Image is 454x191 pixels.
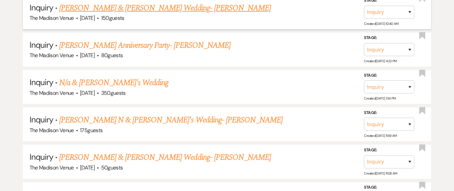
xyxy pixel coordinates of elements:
span: The Madison Venue [30,164,74,171]
a: [PERSON_NAME] Anniversary Party- [PERSON_NAME] [59,39,231,51]
span: 50 guests [101,164,123,171]
a: [PERSON_NAME] & [PERSON_NAME] Wedding- [PERSON_NAME] [59,151,271,163]
span: Created: [DATE] 11:08 AM [364,171,397,176]
span: The Madison Venue [30,127,74,134]
span: Inquiry [30,2,53,13]
label: Stage: [364,109,414,117]
a: [PERSON_NAME] N & [PERSON_NAME]'s Wedding- [PERSON_NAME] [59,114,283,126]
span: [DATE] [80,89,95,97]
span: The Madison Venue [30,14,74,22]
label: Stage: [364,72,414,79]
span: 150 guests [101,14,124,22]
span: The Madison Venue [30,89,74,97]
span: [DATE] [80,52,95,59]
span: Created: [DATE] 11:59 AM [364,133,397,138]
span: Inquiry [30,40,53,50]
span: 350 guests [101,89,126,97]
span: Created: [DATE] 4:23 PM [364,59,397,63]
label: Stage: [364,34,414,42]
span: Inquiry [30,77,53,87]
span: 80 guests [101,52,123,59]
span: Created: [DATE] 1:54 PM [364,96,396,101]
span: Inquiry [30,152,53,162]
span: [DATE] [80,14,95,22]
label: Stage: [364,147,414,154]
span: The Madison Venue [30,52,74,59]
span: Created: [DATE] 10:40 AM [364,22,398,26]
a: [PERSON_NAME] & [PERSON_NAME] Wedding- [PERSON_NAME] [59,2,271,14]
span: 175 guests [80,127,102,134]
span: Inquiry [30,114,53,125]
span: [DATE] [80,164,95,171]
a: N/a & [PERSON_NAME]'s Wedding [59,77,168,89]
